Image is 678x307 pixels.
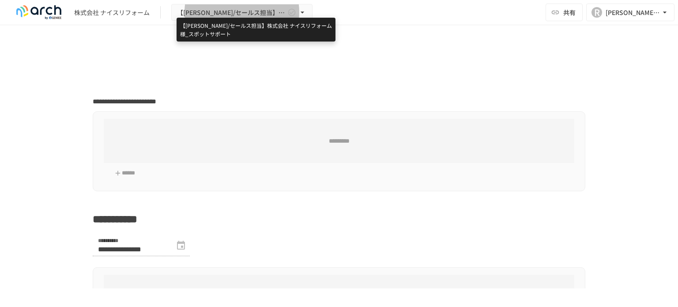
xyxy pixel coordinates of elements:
div: [PERSON_NAME][EMAIL_ADDRESS][DOMAIN_NAME] [606,7,660,18]
span: 【[PERSON_NAME]/セールス担当】株式会社 ナイスリフォーム様_スポットサポート [177,7,286,18]
span: 共有 [563,8,576,17]
img: logo-default@2x-9cf2c760.svg [11,5,67,19]
div: 株式会社 ナイスリフォーム [74,8,150,17]
div: R [591,7,602,18]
